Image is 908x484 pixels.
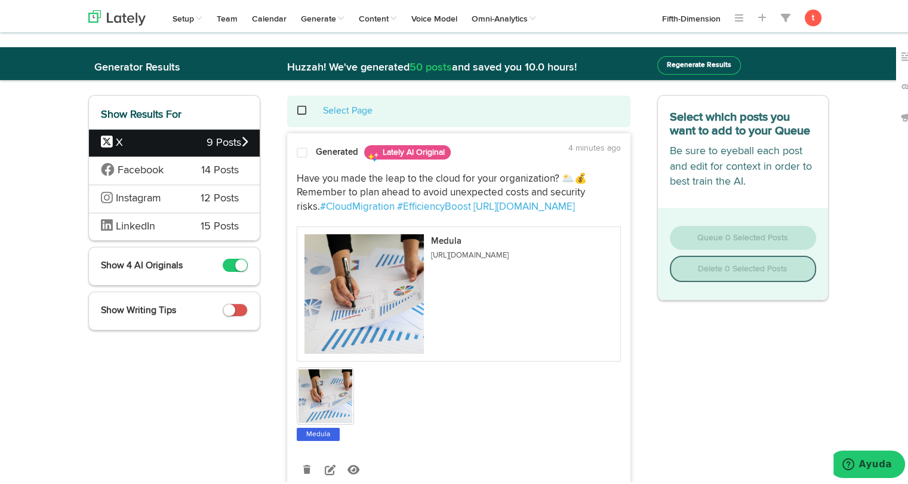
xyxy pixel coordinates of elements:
span: X [116,135,123,146]
p: Be sure to eyeball each post and edit for context in order to best train the AI. [670,142,817,188]
span: LinkedIn [116,219,155,229]
span: 12 Posts [201,189,239,204]
time: 4 minutes ago [568,142,621,150]
h2: Huzzah! We've generated and saved you 10.0 hours! [278,60,639,72]
span: Show Writing Tips [101,304,176,313]
button: t [805,7,821,24]
p: Medula [431,234,509,243]
span: Show Results For [101,107,181,118]
a: #EfficiencyBoost [397,200,471,210]
img: logo_lately_bg_light.svg [88,8,146,23]
a: #CloudMigration [320,200,395,210]
img: u6JEOrh6RKGCq9VoTaGi [304,232,424,351]
button: Regenerate Results [657,54,741,72]
button: Delete 0 Selected Posts [670,253,817,280]
a: [URL][DOMAIN_NAME] [473,200,575,210]
button: Queue 0 Selected Posts [670,223,817,247]
img: u6JEOrh6RKGCq9VoTaGi [298,367,352,421]
span: 50 posts [410,60,452,71]
span: Have you made the leap to the cloud for your organization? 🌥️💰 Remember to plan ahead to avoid un... [297,171,589,210]
span: Facebook [118,163,164,173]
span: Show 4 AI Originals [101,259,183,268]
img: sparkles.png [367,149,379,161]
span: Instagram [116,191,161,201]
span: 15 Posts [201,217,239,232]
a: Select Page [323,104,373,114]
h2: Generator Results [88,60,260,72]
p: [URL][DOMAIN_NAME] [431,249,509,258]
span: Queue 0 Selected Posts [697,231,788,240]
iframe: Abre un widget desde donde se puede obtener más información [833,448,905,478]
h3: Select which posts you want to add to your Queue [670,105,817,136]
span: Lately AI Original [364,143,451,157]
span: 14 Posts [201,161,239,176]
span: 9 Posts [207,133,248,149]
a: Medula [304,426,333,438]
strong: Generated [316,145,358,154]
